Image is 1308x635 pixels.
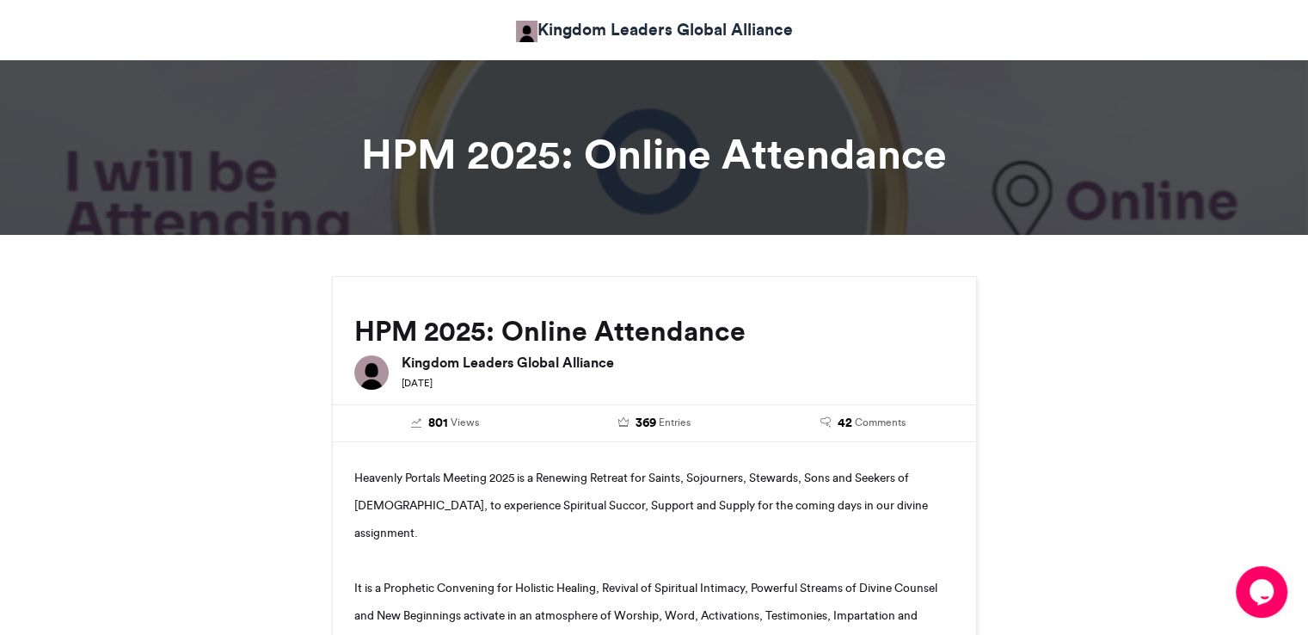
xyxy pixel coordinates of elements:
span: Entries [658,415,690,430]
span: 369 [635,414,655,433]
a: Kingdom Leaders Global Alliance [516,17,793,42]
h2: HPM 2025: Online Attendance [354,316,955,347]
a: 369 Entries [562,414,746,433]
span: 801 [428,414,448,433]
h6: Kingdom Leaders Global Alliance [402,355,955,369]
img: Kingdom Leaders Global Alliance [516,21,537,42]
span: 42 [838,414,852,433]
img: Kingdom Leaders Global Alliance [354,355,389,390]
small: [DATE] [402,377,433,389]
a: 801 Views [354,414,537,433]
span: Comments [855,415,906,430]
h1: HPM 2025: Online Attendance [177,133,1132,175]
a: 42 Comments [771,414,955,433]
span: Views [451,415,479,430]
iframe: chat widget [1236,566,1291,618]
